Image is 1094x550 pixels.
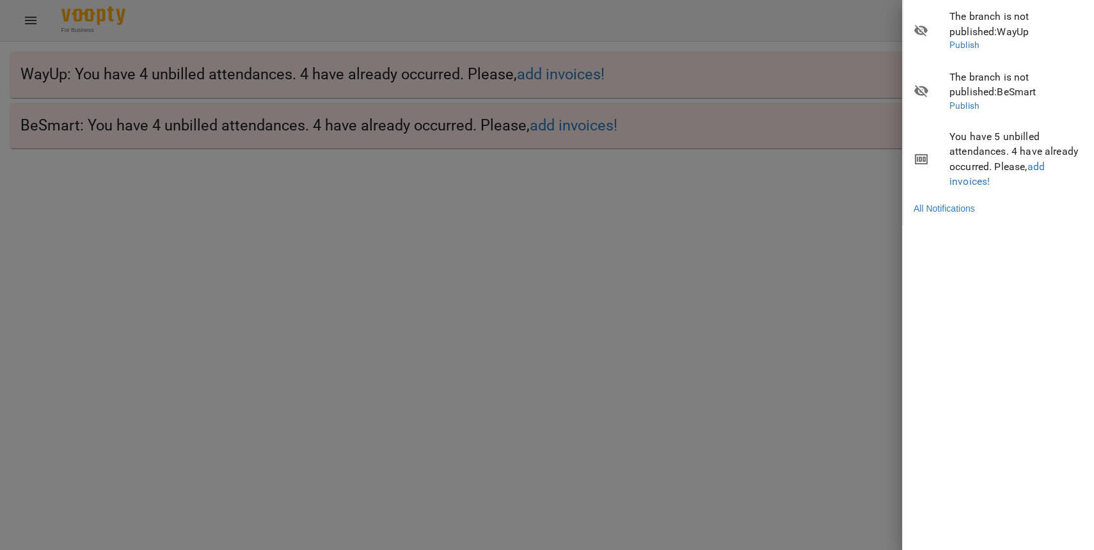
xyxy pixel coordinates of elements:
[949,70,1084,100] span: The branch is not published : BeSmart
[949,100,979,111] a: Publish
[949,40,979,50] a: Publish
[949,9,1084,39] span: The branch is not published : WayUp
[949,129,1084,189] span: You have 5 unbilled attendances. 4 have already occurred. Please,
[914,202,975,215] a: All Notifications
